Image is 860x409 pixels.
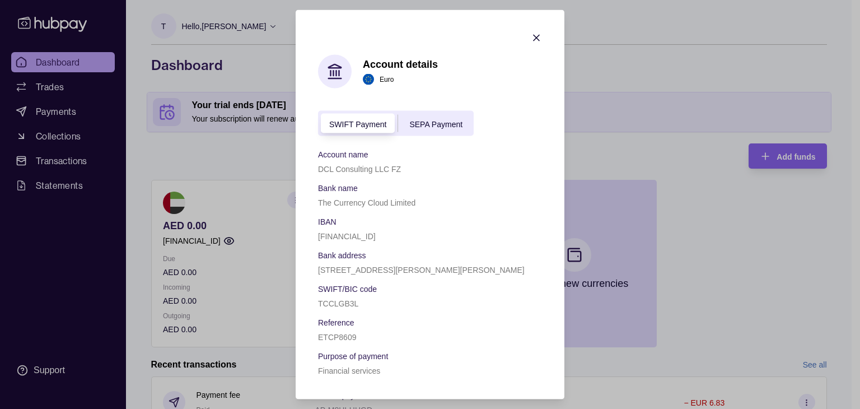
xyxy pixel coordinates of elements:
p: Euro [380,73,394,85]
p: Purpose of payment [318,352,388,361]
span: SWIFT Payment [329,119,386,128]
p: [FINANCIAL_ID] [318,232,376,241]
p: Reference [318,318,354,327]
p: [STREET_ADDRESS][PERSON_NAME][PERSON_NAME] [318,266,525,275]
p: ETCP8609 [318,333,356,342]
span: SEPA Payment [409,119,462,128]
p: Financial services [318,366,380,375]
p: TCCLGB3L [318,299,358,308]
p: Bank address [318,251,366,260]
p: Account name [318,150,368,159]
p: The Currency Cloud Limited [318,198,415,207]
p: Bank name [318,184,358,193]
h1: Account details [363,58,438,70]
img: eu [363,73,374,85]
p: IBAN [318,217,336,226]
div: accountIndex [318,111,474,136]
p: DCL Consulting LLC FZ [318,165,401,174]
p: SWIFT/BIC code [318,285,377,294]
